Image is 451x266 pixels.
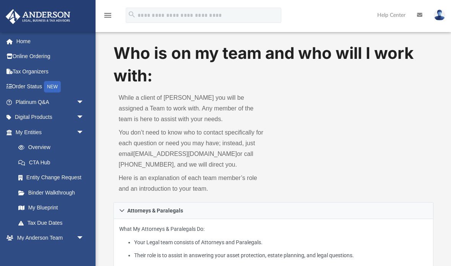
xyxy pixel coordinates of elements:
a: CTA Hub [11,155,96,170]
i: menu [103,11,112,20]
a: My Blueprint [11,200,92,216]
img: Anderson Advisors Platinum Portal [3,9,73,24]
a: Entity Change Request [11,170,96,185]
a: My Anderson Teamarrow_drop_down [5,230,92,246]
p: While a client of [PERSON_NAME] you will be assigned a Team to work with. Any member of the team ... [119,92,268,125]
a: Online Ordering [5,49,96,64]
div: NEW [44,81,61,92]
a: Attorneys & Paralegals [114,202,433,219]
a: Overview [11,140,96,155]
span: arrow_drop_down [76,230,92,246]
a: My Entitiesarrow_drop_down [5,125,96,140]
a: Order StatusNEW [5,79,96,95]
a: Digital Productsarrow_drop_down [5,110,96,125]
p: You don’t need to know who to contact specifically for each question or need you may have; instea... [119,127,268,170]
a: Binder Walkthrough [11,185,96,200]
a: Platinum Q&Aarrow_drop_down [5,94,96,110]
span: arrow_drop_down [76,94,92,110]
a: Tax Due Dates [11,215,96,230]
span: Attorneys & Paralegals [127,208,183,213]
i: search [128,10,136,19]
a: Home [5,34,96,49]
a: [EMAIL_ADDRESS][DOMAIN_NAME] [133,151,237,157]
li: Their role is to assist in answering your asset protection, estate planning, and legal questions. [134,251,428,260]
a: Tax Organizers [5,64,96,79]
a: menu [103,15,112,20]
li: Your Legal team consists of Attorneys and Paralegals. [134,238,428,247]
img: User Pic [434,10,445,21]
h1: Who is on my team and who will I work with: [114,42,433,87]
span: arrow_drop_down [76,110,92,125]
span: arrow_drop_down [76,125,92,140]
p: Here is an explanation of each team member’s role and an introduction to your team. [119,173,268,194]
